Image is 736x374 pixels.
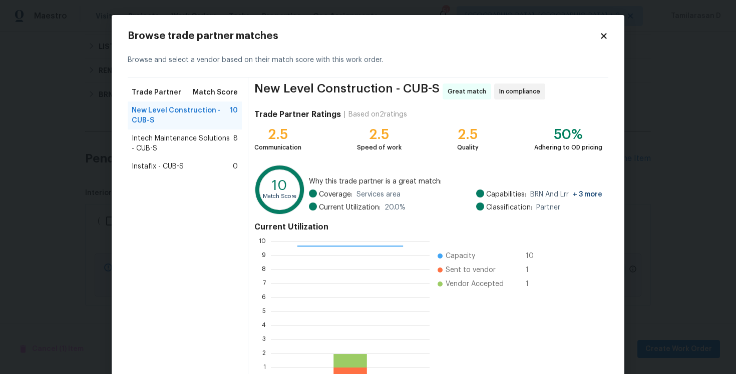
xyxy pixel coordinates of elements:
[262,266,266,272] text: 8
[132,161,184,171] span: Instafix - CUB-S
[128,31,599,41] h2: Browse trade partner matches
[534,129,602,139] div: 50%
[132,133,233,153] span: Intech Maintenance Solutions - CUB-S
[385,202,406,212] span: 20.0 %
[254,222,602,232] h4: Current Utilization
[309,176,602,186] span: Why this trade partner is a great match:
[526,251,542,261] span: 10
[262,322,266,328] text: 4
[341,109,348,119] div: |
[457,142,479,152] div: Quality
[356,189,401,199] span: Services area
[446,279,504,289] span: Vendor Accepted
[499,86,544,96] span: In compliance
[348,109,407,119] div: Based on 2 ratings
[486,189,526,199] span: Capabilities:
[132,105,230,125] span: New Level Construction - CUB-S
[536,202,560,212] span: Partner
[230,105,238,125] span: 10
[259,238,266,244] text: 10
[272,178,287,192] text: 10
[530,189,602,199] span: BRN And Lrr
[526,279,542,289] span: 1
[446,251,475,261] span: Capacity
[357,142,402,152] div: Speed of work
[263,364,266,370] text: 1
[263,193,296,199] text: Match Score
[132,87,181,97] span: Trade Partner
[233,161,238,171] span: 0
[448,86,490,96] span: Great match
[128,43,608,77] div: Browse and select a vendor based on their match score with this work order.
[262,336,266,342] text: 3
[319,189,352,199] span: Coverage:
[254,129,301,139] div: 2.5
[262,252,266,258] text: 9
[254,83,440,99] span: New Level Construction - CUB-S
[263,280,266,286] text: 7
[526,265,542,275] span: 1
[534,142,602,152] div: Adhering to OD pricing
[446,265,496,275] span: Sent to vendor
[193,87,238,97] span: Match Score
[262,350,266,356] text: 2
[262,294,266,300] text: 6
[457,129,479,139] div: 2.5
[262,308,266,314] text: 5
[319,202,381,212] span: Current Utilization:
[254,142,301,152] div: Communication
[254,109,341,119] h4: Trade Partner Ratings
[233,133,238,153] span: 8
[486,202,532,212] span: Classification:
[357,129,402,139] div: 2.5
[573,191,602,198] span: + 3 more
